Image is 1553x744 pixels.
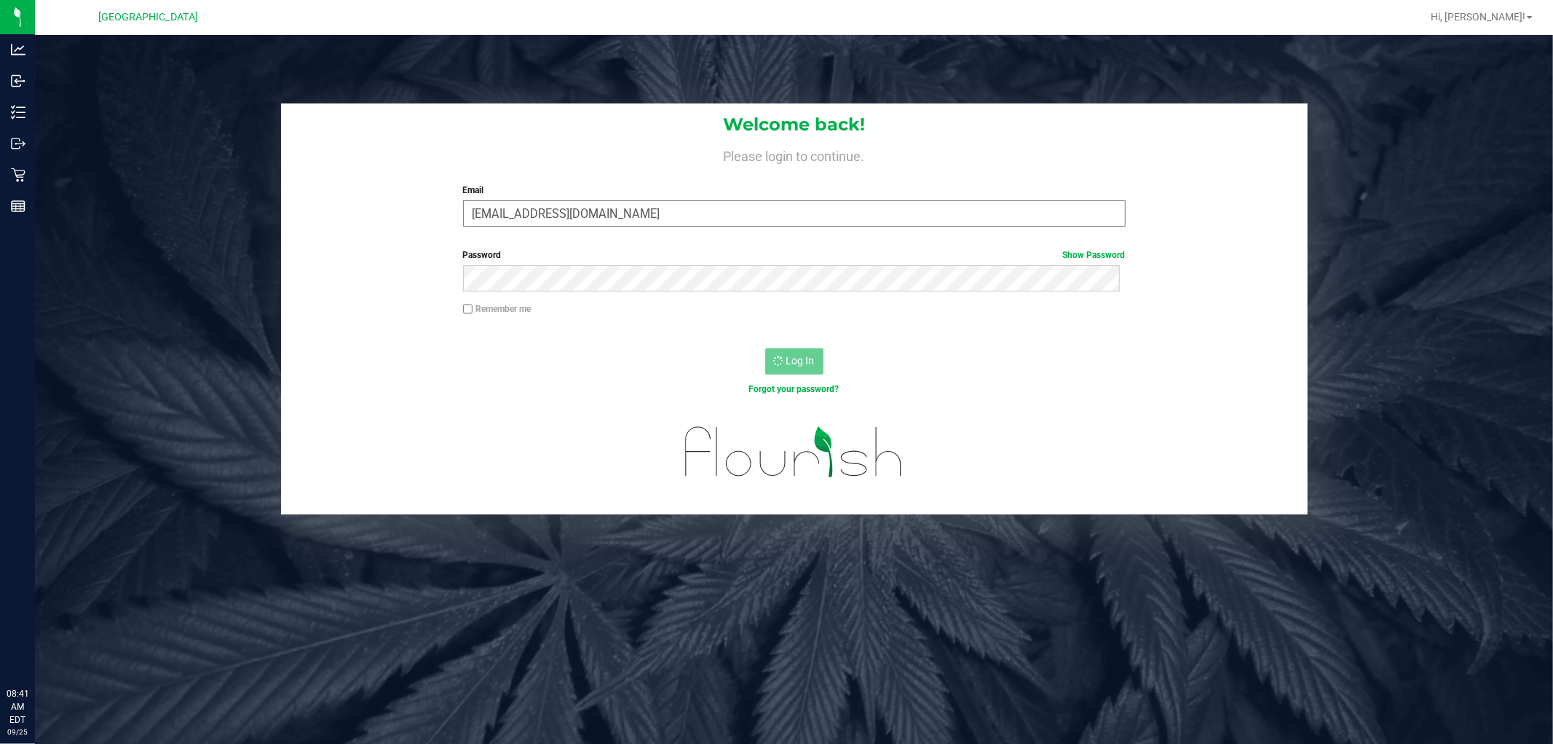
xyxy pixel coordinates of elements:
[1063,250,1126,260] a: Show Password
[786,355,815,367] span: Log In
[11,168,25,182] inline-svg: Retail
[463,184,1126,197] label: Email
[7,687,28,727] p: 08:41 AM EDT
[11,199,25,214] inline-svg: Reports
[463,304,473,314] input: Remember me
[11,105,25,120] inline-svg: Inventory
[11,136,25,151] inline-svg: Outbound
[99,11,199,23] span: [GEOGRAPHIC_DATA]
[1431,11,1525,23] span: Hi, [PERSON_NAME]!
[463,250,502,260] span: Password
[11,42,25,57] inline-svg: Analytics
[7,727,28,737] p: 09/25
[665,411,922,493] img: flourish_logo.svg
[749,384,839,394] a: Forgot your password?
[11,74,25,88] inline-svg: Inbound
[765,348,823,375] button: Log In
[281,115,1308,134] h1: Welcome back!
[463,302,532,316] label: Remember me
[281,146,1308,163] h4: Please login to continue.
